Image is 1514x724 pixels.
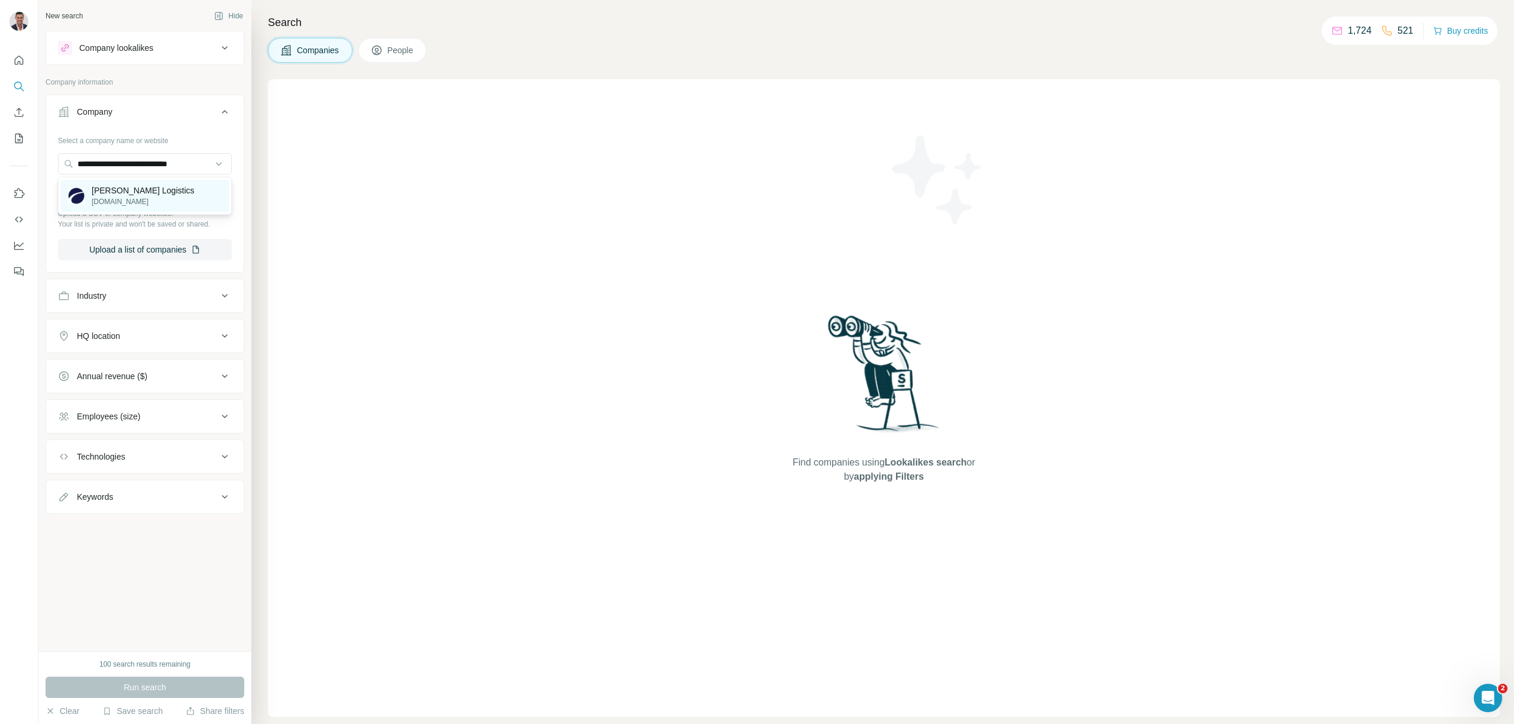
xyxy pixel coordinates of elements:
div: Company lookalikes [79,42,153,54]
button: HQ location [46,322,244,350]
span: 2 [1498,684,1507,693]
div: Select a company name or website [58,131,232,146]
img: Surfe Illustration - Woman searching with binoculars [823,312,946,444]
button: Search [9,76,28,97]
span: Lookalikes search [885,457,967,467]
span: People [387,44,415,56]
button: Hide [206,7,251,25]
div: New search [46,11,83,21]
iframe: Intercom live chat [1474,684,1502,712]
p: [PERSON_NAME] Logistics [92,185,195,196]
div: HQ location [77,330,120,342]
img: Avatar [9,12,28,31]
button: Annual revenue ($) [46,362,244,390]
div: Industry [77,290,106,302]
button: Dashboard [9,235,28,256]
img: Surfe Illustration - Stars [884,127,991,233]
div: Employees (size) [77,411,140,422]
button: Use Surfe API [9,209,28,230]
button: Use Surfe on LinkedIn [9,183,28,204]
div: Annual revenue ($) [77,370,147,382]
button: Employees (size) [46,402,244,431]
button: Technologies [46,442,244,471]
div: Company [77,106,112,118]
div: Keywords [77,491,113,503]
button: Feedback [9,261,28,282]
button: Buy credits [1433,22,1488,39]
button: Keywords [46,483,244,511]
button: Company lookalikes [46,34,244,62]
button: Share filters [186,705,244,717]
h4: Search [268,14,1500,31]
span: Companies [297,44,340,56]
button: Industry [46,282,244,310]
p: 1,724 [1348,24,1371,38]
span: Find companies using or by [789,455,978,484]
button: Clear [46,705,79,717]
button: My lists [9,128,28,149]
button: Save search [102,705,163,717]
button: Quick start [9,50,28,71]
p: Company information [46,77,244,88]
button: Company [46,98,244,131]
button: Enrich CSV [9,102,28,123]
p: [DOMAIN_NAME] [92,196,195,207]
p: Your list is private and won't be saved or shared. [58,219,232,230]
span: applying Filters [854,471,924,481]
p: 521 [1397,24,1413,38]
button: Upload a list of companies [58,239,232,260]
div: Technologies [77,451,125,463]
div: 100 search results remaining [99,659,190,670]
img: Weber Logistics [68,188,85,204]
